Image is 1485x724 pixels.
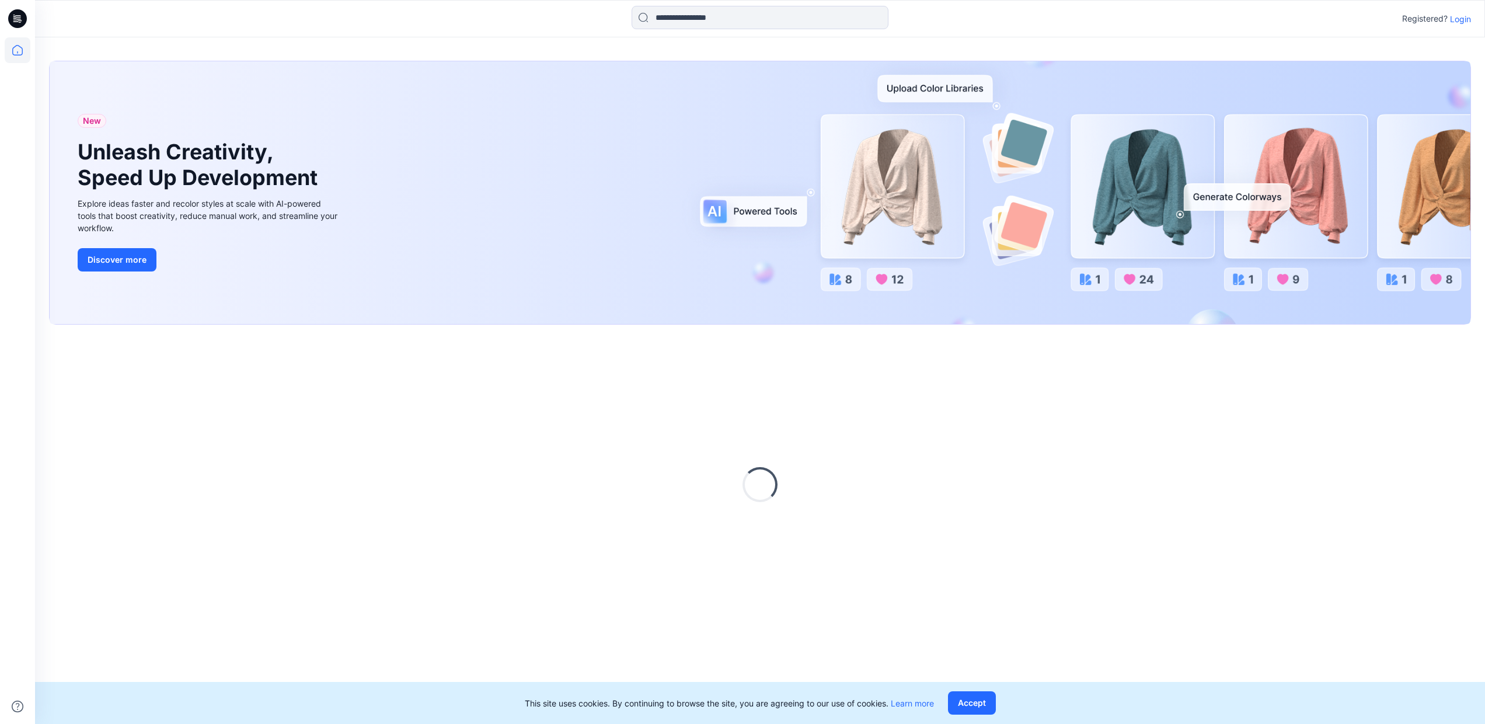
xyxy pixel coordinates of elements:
[78,248,156,271] button: Discover more
[1450,13,1471,25] p: Login
[1402,12,1448,26] p: Registered?
[525,697,934,709] p: This site uses cookies. By continuing to browse the site, you are agreeing to our use of cookies.
[78,140,323,190] h1: Unleash Creativity, Speed Up Development
[78,248,340,271] a: Discover more
[948,691,996,715] button: Accept
[78,197,340,234] div: Explore ideas faster and recolor styles at scale with AI-powered tools that boost creativity, red...
[83,114,101,128] span: New
[891,698,934,708] a: Learn more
